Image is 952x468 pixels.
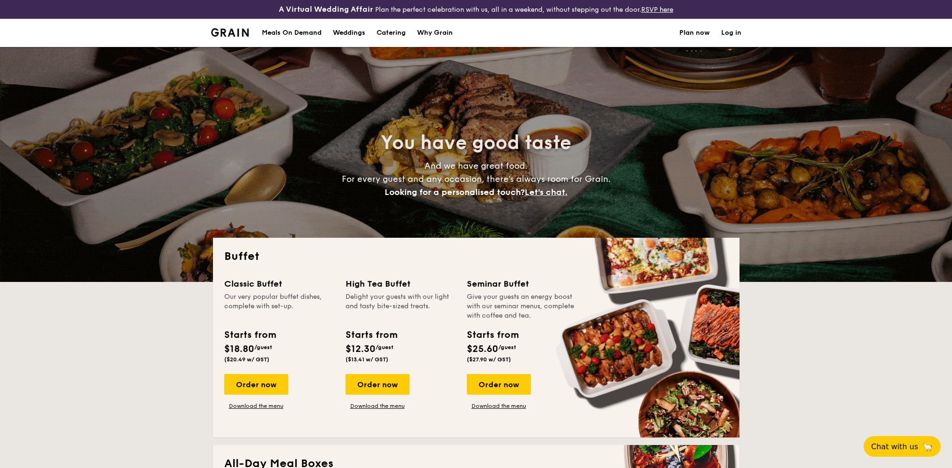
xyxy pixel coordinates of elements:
a: Download the menu [467,402,531,410]
span: $18.80 [224,343,254,355]
div: Give your guests an energy boost with our seminar menus, complete with coffee and tea. [467,292,577,320]
div: Starts from [346,328,397,342]
img: Grain [211,28,249,37]
span: $12.30 [346,343,376,355]
div: Delight your guests with our light and tasty bite-sized treats. [346,292,456,320]
a: Download the menu [346,402,409,410]
a: Download the menu [224,402,288,410]
span: Let's chat. [525,187,567,197]
a: Log in [721,19,741,47]
a: Why Grain [411,19,458,47]
span: 🦙 [922,441,933,452]
span: /guest [254,344,272,351]
div: Our very popular buffet dishes, complete with set-up. [224,292,334,320]
span: ($13.41 w/ GST) [346,356,388,363]
h1: Catering [377,19,406,47]
div: Order now [467,374,531,395]
a: Meals On Demand [256,19,327,47]
a: Plan now [679,19,710,47]
div: Plan the perfect celebration with us, all in a weekend, without stepping out the door. [205,4,747,15]
a: Catering [371,19,411,47]
div: Starts from [467,328,518,342]
h2: Buffet [224,249,728,264]
div: Order now [224,374,288,395]
a: Weddings [327,19,371,47]
div: Meals On Demand [262,19,322,47]
div: Starts from [224,328,275,342]
div: Why Grain [417,19,453,47]
button: Chat with us🦙 [864,436,941,457]
a: RSVP here [641,6,673,14]
a: Logotype [211,28,249,37]
span: ($27.90 w/ GST) [467,356,511,363]
div: Weddings [333,19,365,47]
span: ($20.49 w/ GST) [224,356,269,363]
span: /guest [498,344,516,351]
div: Classic Buffet [224,277,334,290]
span: Chat with us [871,442,918,451]
span: $25.60 [467,343,498,355]
h4: A Virtual Wedding Affair [279,4,373,15]
div: Order now [346,374,409,395]
div: Seminar Buffet [467,277,577,290]
span: /guest [376,344,393,351]
div: High Tea Buffet [346,277,456,290]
